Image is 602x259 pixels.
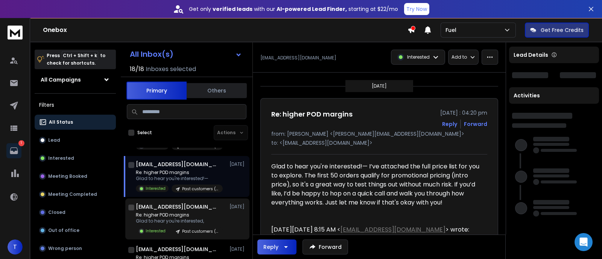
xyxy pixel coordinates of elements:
[35,133,116,148] button: Lead
[43,26,407,35] h1: Onebox
[136,176,223,182] p: Glad to hear you're interested!—
[136,203,219,211] h1: [EMAIL_ADDRESS][DOMAIN_NAME]
[136,218,223,224] p: Glad to hear you're interested,
[130,50,173,58] h1: All Inbox(s)
[271,139,487,147] p: to: <[EMAIL_ADDRESS][DOMAIN_NAME]>
[49,119,73,125] p: All Status
[136,161,219,168] h1: [EMAIL_ADDRESS][DOMAIN_NAME]
[35,241,116,256] button: Wrong person
[445,26,459,34] p: Fuel
[407,54,430,60] p: Interested
[48,137,60,143] p: Lead
[303,239,348,254] button: Forward
[271,109,353,120] h1: Re: higher POD margins
[372,83,387,89] p: [DATE]
[130,65,144,74] span: 18 / 18
[48,227,79,233] p: Out of office
[514,51,548,59] p: Lead Details
[271,225,481,234] div: [DATE][DATE] 8:15 AM < > wrote:
[189,5,398,13] p: Get only with our starting at $22/mo
[213,5,252,13] strong: verified leads
[464,120,487,128] div: Forward
[271,130,487,138] p: from: [PERSON_NAME] <[PERSON_NAME][EMAIL_ADDRESS][DOMAIN_NAME]>
[525,23,589,38] button: Get Free Credits
[230,204,246,210] p: [DATE]
[146,228,166,234] p: Interested
[230,246,246,252] p: [DATE]
[62,51,98,60] span: Ctrl + Shift + k
[35,223,116,238] button: Out of office
[35,205,116,220] button: Closed
[182,229,218,234] p: Past customers (Fuel)
[406,5,427,13] p: Try Now
[451,54,467,60] p: Add to
[182,186,218,192] p: Past customers (Fuel)
[541,26,584,34] p: Get Free Credits
[126,82,187,100] button: Primary
[263,243,278,251] div: Reply
[442,120,457,128] button: Reply
[47,52,105,67] p: Press to check for shortcuts.
[271,162,481,207] div: Glad to hear you're interested!— I’ve attached the full price list for you to explore. The first ...
[146,186,166,191] p: Interested
[18,140,24,146] p: 1
[509,87,599,104] div: Activities
[124,47,248,62] button: All Inbox(s)
[146,65,196,74] h3: Inboxes selected
[48,209,65,215] p: Closed
[277,5,347,13] strong: AI-powered Lead Finder,
[257,239,296,254] button: Reply
[136,212,223,218] p: Re: higher POD margins
[187,82,247,99] button: Others
[230,161,246,167] p: [DATE]
[48,191,97,197] p: Meeting Completed
[575,233,593,251] div: Open Intercom Messenger
[35,72,116,87] button: All Campaigns
[35,151,116,166] button: Interested
[35,187,116,202] button: Meeting Completed
[8,239,23,254] button: T
[404,3,429,15] button: Try Now
[48,155,74,161] p: Interested
[8,26,23,39] img: logo
[6,143,21,158] a: 1
[41,76,81,83] h1: All Campaigns
[35,169,116,184] button: Meeting Booked
[48,173,87,179] p: Meeting Booked
[260,55,336,61] p: [EMAIL_ADDRESS][DOMAIN_NAME]
[35,115,116,130] button: All Status
[48,245,82,251] p: Wrong person
[136,245,219,253] h1: [EMAIL_ADDRESS][DOMAIN_NAME]
[341,225,445,234] a: [EMAIL_ADDRESS][DOMAIN_NAME]
[440,109,487,117] p: [DATE] : 04:20 pm
[283,234,481,243] div: Yes, please
[35,100,116,110] h3: Filters
[137,130,152,136] label: Select
[136,170,223,176] p: Re: higher POD margins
